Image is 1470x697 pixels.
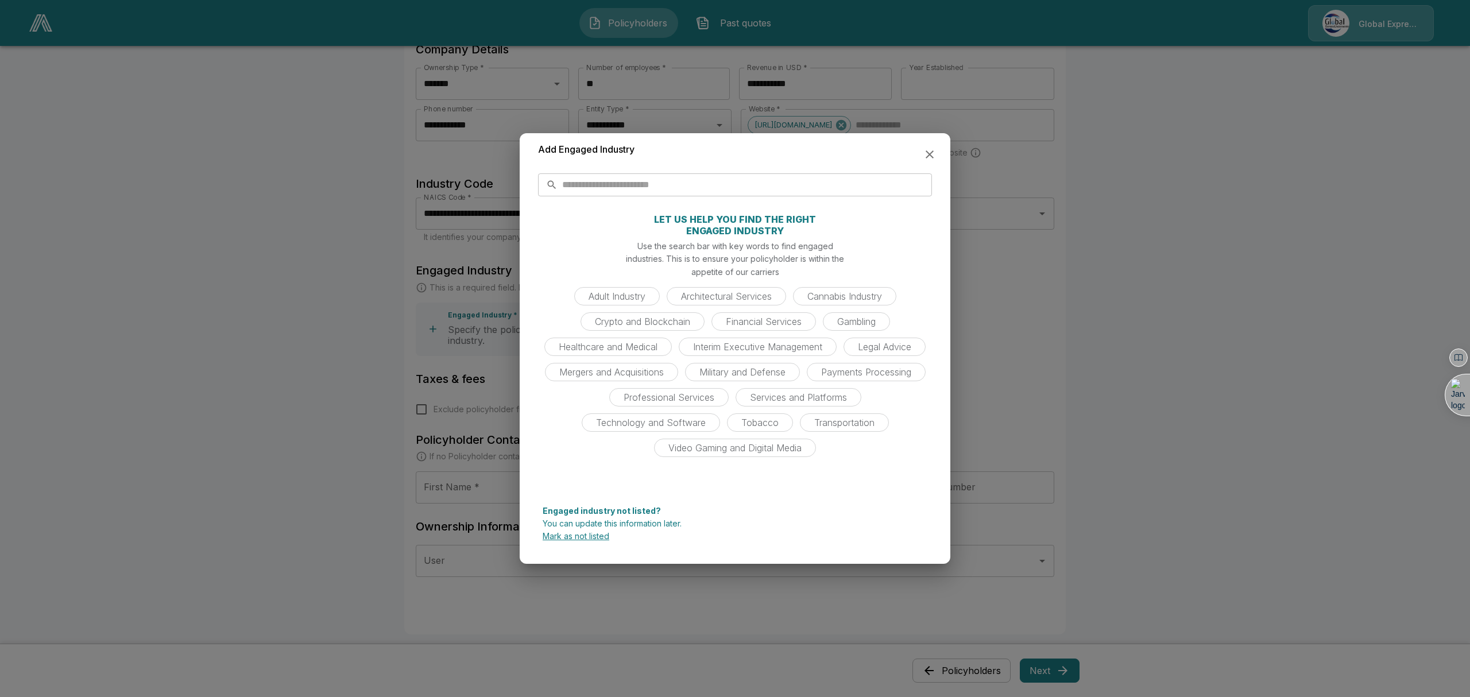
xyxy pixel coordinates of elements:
div: Healthcare and Medical [544,338,672,356]
div: Cannabis Industry [793,287,896,305]
div: Technology and Software [582,413,720,432]
div: Professional Services [609,388,729,406]
div: Military and Defense [685,363,800,381]
div: Services and Platforms [736,388,861,406]
span: Crypto and Blockchain [588,316,697,327]
span: Video Gaming and Digital Media [661,442,808,454]
p: Use the search bar with key words to find engaged [637,240,833,252]
div: Video Gaming and Digital Media [654,439,816,457]
div: Payments Processing [807,363,926,381]
span: Adult Industry [582,291,652,302]
div: Tobacco [727,413,793,432]
p: Engaged industry not listed? [543,507,927,515]
span: Mergers and Acquisitions [552,366,671,378]
p: industries. This is to ensure your policyholder is within the [626,253,844,265]
span: Transportation [807,417,881,428]
div: Financial Services [711,312,816,331]
div: Crypto and Blockchain [581,312,705,331]
span: Military and Defense [693,366,792,378]
div: Transportation [800,413,889,432]
span: Tobacco [734,417,786,428]
h6: Add Engaged Industry [538,142,635,157]
div: Interim Executive Management [679,338,837,356]
p: ENGAGED INDUSTRY [686,226,784,235]
span: Services and Platforms [743,392,854,403]
span: Technology and Software [589,417,713,428]
div: Adult Industry [574,287,660,305]
span: Architectural Services [674,291,779,302]
div: Architectural Services [667,287,786,305]
span: Gambling [830,316,883,327]
div: Gambling [823,312,890,331]
span: Cannabis Industry [800,291,889,302]
p: You can update this information later. [543,520,927,528]
span: Legal Advice [851,341,918,353]
div: Legal Advice [844,338,926,356]
span: Interim Executive Management [686,341,829,353]
p: LET US HELP YOU FIND THE RIGHT [654,215,816,224]
span: Professional Services [617,392,721,403]
span: Healthcare and Medical [552,341,664,353]
div: Mergers and Acquisitions [545,363,678,381]
span: Financial Services [719,316,808,327]
p: Mark as not listed [543,532,927,540]
p: appetite of our carriers [691,266,779,278]
span: Payments Processing [814,366,918,378]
